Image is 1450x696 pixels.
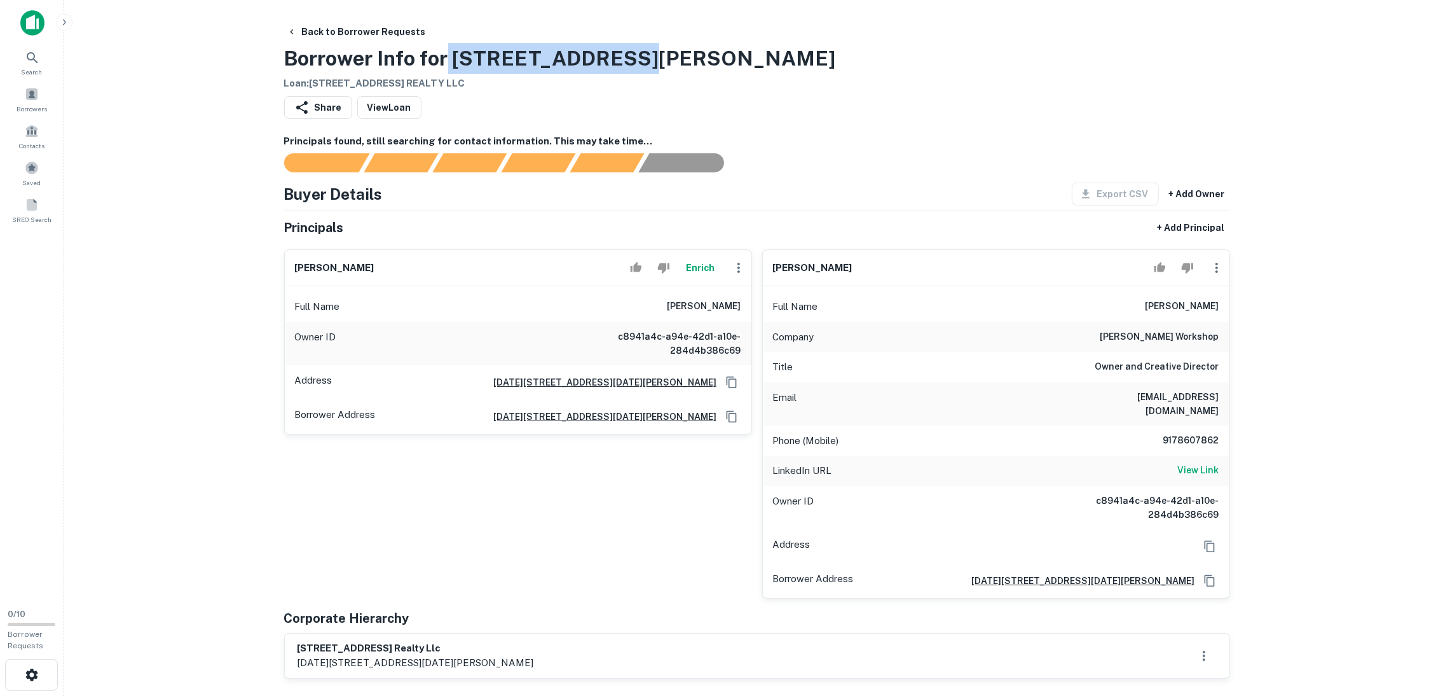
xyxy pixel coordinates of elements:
h6: [STREET_ADDRESS] realty llc [298,641,534,656]
h5: Principals [284,218,344,237]
a: Borrowers [4,82,60,116]
h6: Owner and Creative Director [1095,359,1219,375]
a: Search [4,45,60,80]
h4: Buyer Details [284,183,383,205]
button: Share [284,96,352,119]
button: Enrich [680,255,721,281]
h6: c8941a4c-a94e-42d1-a10e-284d4b386c69 [589,330,741,358]
h6: Principals found, still searching for contact information. This may take time... [284,134,1230,149]
div: Principals found, still searching for contact information. This may take time... [570,153,644,172]
div: Sending borrower request to AI... [269,153,364,172]
button: Accept [625,255,647,281]
p: Owner ID [295,330,336,358]
a: [DATE][STREET_ADDRESS][DATE][PERSON_NAME] [962,574,1195,588]
p: Company [773,330,814,345]
p: LinkedIn URL [773,463,832,478]
div: Principals found, AI now looking for contact information... [501,153,575,172]
a: Saved [4,156,60,190]
p: [DATE][STREET_ADDRESS][DATE][PERSON_NAME] [298,655,534,671]
p: Borrower Address [773,571,854,590]
button: Back to Borrower Requests [282,20,431,43]
a: Contacts [4,119,60,153]
p: Borrower Address [295,407,376,426]
h3: Borrower Info for [STREET_ADDRESS][PERSON_NAME] [284,43,836,74]
h6: [PERSON_NAME] [1146,299,1219,314]
p: Owner ID [773,494,814,522]
button: Copy Address [1200,571,1219,590]
img: capitalize-icon.png [20,10,44,36]
p: Address [295,373,332,392]
div: AI fulfillment process complete. [639,153,739,172]
button: Copy Address [722,407,741,426]
h6: [PERSON_NAME] [667,299,741,314]
iframe: Chat Widget [1386,594,1450,655]
p: Full Name [295,299,340,314]
p: Full Name [773,299,818,314]
p: Email [773,390,797,418]
h6: [EMAIL_ADDRESS][DOMAIN_NAME] [1067,390,1219,418]
button: Copy Address [1200,537,1219,556]
span: Borrower Requests [8,630,43,650]
span: Borrowers [17,104,47,114]
button: Accept [1149,255,1171,281]
h5: Corporate Hierarchy [284,609,409,628]
span: 0 / 10 [8,609,25,619]
a: [DATE][STREET_ADDRESS][DATE][PERSON_NAME] [484,410,717,424]
h6: [PERSON_NAME] workshop [1100,330,1219,345]
h6: c8941a4c-a94e-42d1-a10e-284d4b386c69 [1067,494,1219,522]
h6: [PERSON_NAME] [773,261,852,275]
span: SREO Search [12,214,51,225]
span: Contacts [19,141,44,151]
h6: View Link [1178,463,1219,477]
a: ViewLoan [357,96,421,119]
button: Reject [1176,255,1198,281]
p: Phone (Mobile) [773,433,839,449]
p: Title [773,359,793,375]
span: Saved [23,177,41,188]
h6: 9178607862 [1143,433,1219,449]
button: Copy Address [722,373,741,392]
h6: [PERSON_NAME] [295,261,374,275]
button: + Add Principal [1152,216,1230,239]
div: Documents found, AI parsing details... [432,153,507,172]
a: SREO Search [4,193,60,227]
a: View Link [1178,463,1219,478]
p: Address [773,537,810,556]
span: Search [22,67,43,77]
h6: Loan : [STREET_ADDRESS] REALTY LLC [284,76,836,91]
button: Reject [652,255,674,281]
div: Your request is received and processing... [364,153,438,172]
button: + Add Owner [1164,183,1230,205]
a: [DATE][STREET_ADDRESS][DATE][PERSON_NAME] [484,375,717,389]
